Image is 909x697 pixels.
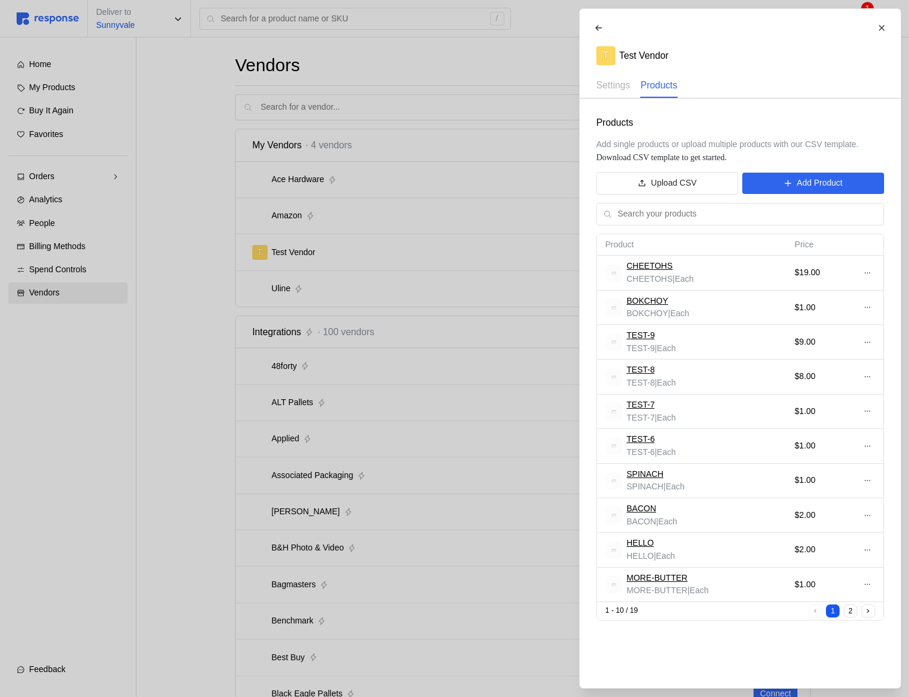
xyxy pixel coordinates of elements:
span: | Each [656,517,677,526]
span: | Each [672,274,694,284]
p: $9.00 [794,336,843,349]
img: svg%3e [605,542,622,559]
span: | Each [668,308,689,318]
input: Search your products [618,203,877,225]
p: Settings [596,78,630,93]
span: | Each [654,447,676,457]
span: Add single products or upload multiple products with our CSV template. [596,139,859,149]
span: SPINACH [627,482,663,491]
span: TEST-7 [627,413,654,422]
img: svg%3e [605,437,622,454]
a: MORE-BUTTER [627,572,688,585]
button: 1 [826,604,840,618]
span: | Each [654,343,676,353]
p: $8.00 [794,370,843,383]
a: BOKCHOY [627,295,668,308]
img: svg%3e [605,368,622,386]
a: Download CSV template to get started. [596,153,727,162]
span: MORE-BUTTER [627,585,688,595]
p: Test Vendor [619,48,668,63]
p: $1.00 [794,474,843,487]
p: Products [596,115,884,130]
a: TEST-7 [627,399,654,412]
p: $19.00 [794,266,843,279]
img: svg%3e [605,299,622,316]
span: CHEETOHS [627,274,673,284]
img: svg%3e [605,333,622,351]
p: Product [605,238,778,252]
span: | Each [687,585,708,595]
a: CHEETOHS [627,260,673,273]
p: Products [640,78,677,93]
span: HELLO [627,551,654,561]
span: BOKCHOY [627,308,668,318]
img: svg%3e [605,576,622,593]
p: $2.00 [794,509,843,522]
a: TEST-6 [627,433,654,446]
p: T [602,48,608,63]
button: Next page [861,604,875,618]
p: $1.00 [794,578,843,591]
img: svg%3e [605,472,622,489]
a: TEST-9 [627,329,654,342]
span: | Each [663,482,685,491]
button: 2 [844,604,857,618]
a: TEST-8 [627,364,654,377]
p: Upload CSV [651,177,697,190]
p: $1.00 [794,440,843,453]
a: BACON [627,502,656,515]
div: 1 - 10 / 19 [605,606,806,616]
span: | Each [654,378,676,387]
p: $2.00 [794,543,843,556]
span: TEST-9 [627,343,654,353]
p: $1.00 [794,301,843,314]
img: svg%3e [605,265,622,282]
button: Upload CSV [596,172,738,195]
img: svg%3e [605,507,622,524]
span: | Each [654,413,676,422]
p: $1.00 [794,405,843,418]
span: TEST-6 [627,447,654,457]
p: Add Product [796,177,842,190]
span: TEST-8 [627,378,654,387]
button: Previous page [808,604,822,618]
img: svg%3e [605,403,622,420]
button: Add Product [742,173,883,194]
span: | Each [653,551,675,561]
a: HELLO [627,537,654,550]
span: BACON [627,517,656,526]
p: Price [794,238,843,252]
a: SPINACH [627,468,663,481]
